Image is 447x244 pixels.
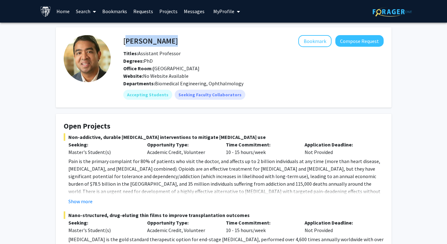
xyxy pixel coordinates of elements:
p: Pain is the primary complaint for 80% of patients who visit the doctor, and affects up to 2 billi... [68,157,384,203]
span: [GEOGRAPHIC_DATA] [123,65,200,72]
p: Seeking: [68,141,138,148]
div: Not Provided [300,141,379,156]
a: Requests [130,0,156,22]
p: Opportunity Type: [147,141,216,148]
mat-chip: Seeking Faculty Collaborators [175,90,245,100]
span: No Website Available [123,73,189,79]
a: Bookmarks [99,0,130,22]
b: Office Room: [123,65,153,72]
button: Add Kunal Parikh to Bookmarks [298,35,332,47]
div: 10 - 15 hours/week [221,141,300,156]
b: Website: [123,73,143,79]
b: Degrees: [123,58,144,64]
a: Messages [181,0,208,22]
div: Not Provided [300,219,379,234]
p: Seeking: [68,219,138,226]
span: Non-addictive, durable [MEDICAL_DATA] interventions to mitigate [MEDICAL_DATA] use [64,133,384,141]
div: Academic Credit, Volunteer [142,141,221,156]
h4: Open Projects [64,122,384,131]
div: Academic Credit, Volunteer [142,219,221,234]
button: Show more [68,198,93,205]
span: My Profile [213,8,234,14]
b: Departments: [123,80,155,87]
button: Compose Request to Kunal Parikh [335,35,384,47]
div: Master's Student(s) [68,148,138,156]
span: Assistant Professor [123,50,181,56]
h4: [PERSON_NAME] [123,35,178,47]
a: Search [73,0,99,22]
p: Application Deadline: [305,141,374,148]
b: Titles: [123,50,138,56]
span: Nano-structured, drug-eluting thin films to improve transplantation outcomes [64,211,384,219]
span: PhD [123,58,153,64]
a: Projects [156,0,181,22]
div: Master's Student(s) [68,226,138,234]
p: Time Commitment: [226,141,295,148]
p: Application Deadline: [305,219,374,226]
mat-chip: Accepting Students [123,90,172,100]
div: 10 - 15 hours/week [221,219,300,234]
img: ForagerOne Logo [373,7,412,17]
a: Home [53,0,73,22]
img: Johns Hopkins University Logo [40,6,51,17]
img: Profile Picture [64,35,111,82]
p: Time Commitment: [226,219,295,226]
iframe: Chat [5,216,27,239]
p: Opportunity Type: [147,219,216,226]
span: Biomedical Engineering, Ophthalmology [155,80,243,87]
